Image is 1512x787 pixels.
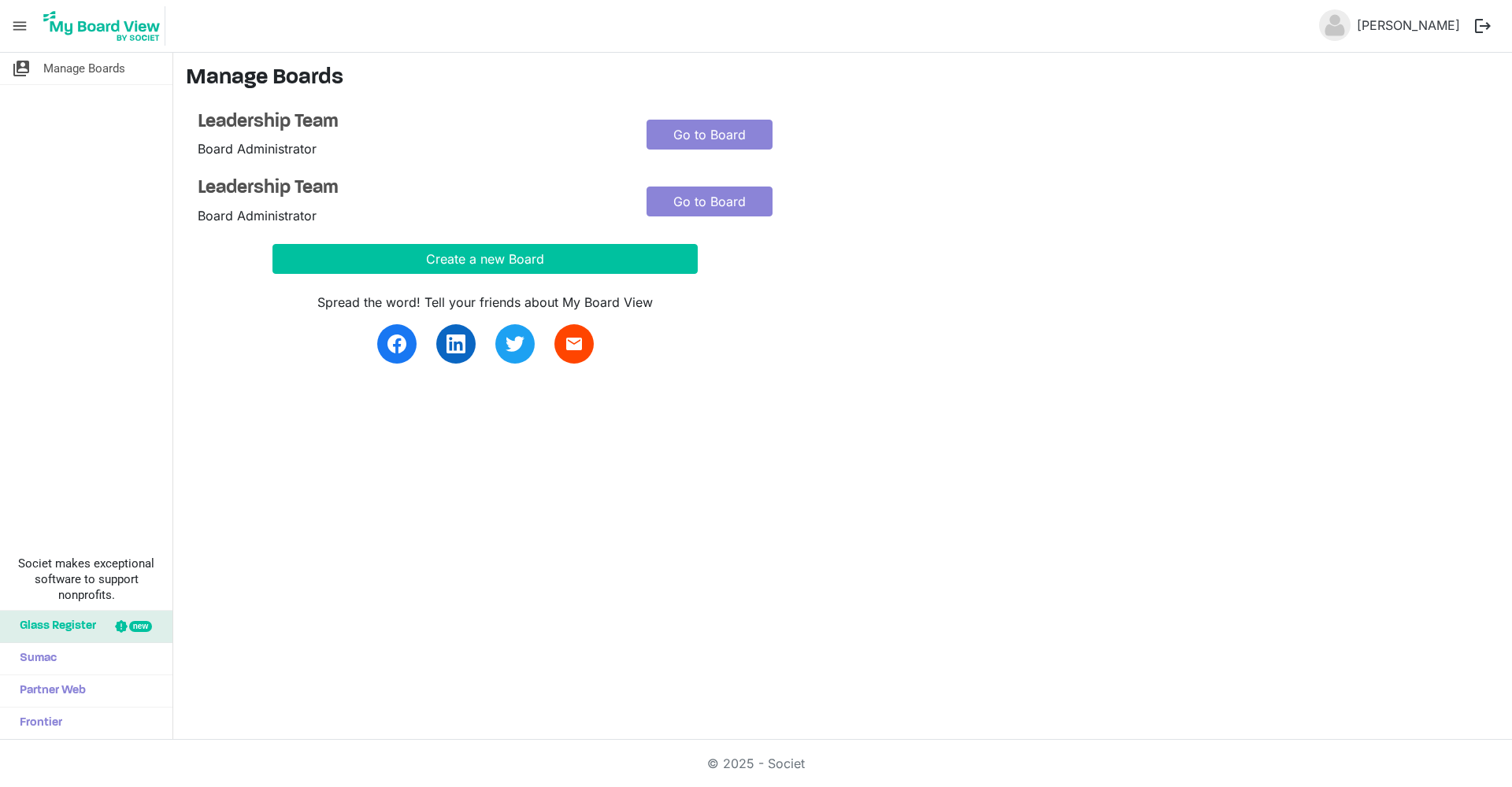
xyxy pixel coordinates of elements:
span: email [565,334,584,353]
button: Create a new Board [272,244,698,274]
a: Leadership Team [198,177,623,200]
span: Board Administrator [198,208,317,224]
img: My Board View Logo [39,6,165,46]
span: Glass Register [12,611,96,642]
a: email [554,324,594,364]
a: Go to Board [647,120,773,150]
span: Board Administrator [198,141,317,157]
span: Frontier [12,708,62,739]
img: no-profile-picture.svg [1319,9,1351,41]
img: linkedin.svg [447,334,465,353]
div: Spread the word! Tell your friends about My Board View [272,293,698,312]
a: My Board View Logo [39,6,172,46]
button: logout [1466,9,1499,42]
h3: Manage Boards [186,65,1499,92]
div: new [129,621,152,632]
span: Partner Web [12,675,86,707]
span: Manage Boards [43,53,125,84]
img: twitter.svg [506,334,524,353]
a: Go to Board [647,187,773,216]
span: Sumac [12,643,57,674]
a: Leadership Team [198,111,623,134]
a: [PERSON_NAME] [1351,9,1466,41]
span: Societ makes exceptional software to support nonprofits. [7,556,165,603]
span: menu [5,11,35,41]
a: © 2025 - Societ [707,756,805,771]
span: switch_account [12,53,31,84]
img: facebook.svg [387,334,406,353]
